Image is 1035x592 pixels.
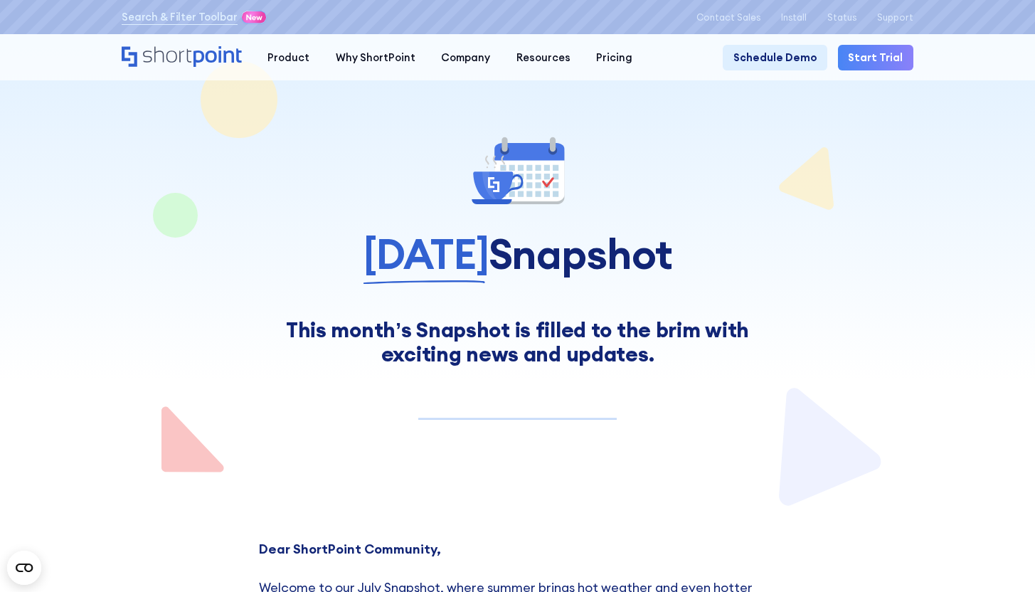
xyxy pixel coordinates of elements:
div: Product [267,50,309,65]
h1: Snapshot [122,231,913,277]
a: Why ShortPoint [323,45,428,70]
a: Status [827,12,856,23]
a: Product [255,45,322,70]
a: Search & Filter Toolbar [122,9,238,25]
a: Schedule Demo [723,45,827,70]
div: Pricing [596,50,632,65]
a: Home [122,46,242,69]
a: Contact Sales [696,12,760,23]
a: Install [781,12,807,23]
a: Resources [503,45,583,70]
div: Resources [516,50,570,65]
a: Company [428,45,503,70]
a: Support [877,12,913,23]
a: Start Trial [838,45,913,70]
div: Company [441,50,490,65]
div: This month’s Snapshot is filled to the brim with exciting news and updates. [259,318,777,366]
div: Why ShortPoint [336,50,415,65]
span: [DATE] [363,231,489,277]
a: Pricing [583,45,645,70]
strong: Dear ShortPoint Community, [259,541,441,557]
button: Open CMP widget [7,551,41,585]
iframe: Chat Widget [964,524,1035,592]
